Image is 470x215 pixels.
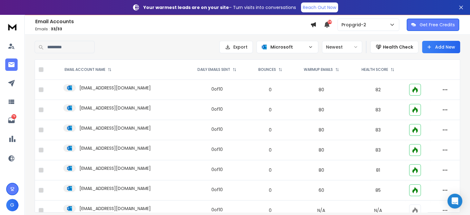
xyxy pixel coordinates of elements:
[322,41,362,53] button: Newest
[252,167,288,173] p: 0
[292,120,350,140] td: 80
[79,185,151,191] p: [EMAIL_ADDRESS][DOMAIN_NAME]
[6,21,19,32] img: logo
[301,2,338,12] a: Reach Out Now
[350,80,405,100] td: 82
[350,120,405,140] td: 83
[292,140,350,160] td: 80
[447,194,462,209] div: Open Intercom Messenger
[252,187,288,193] p: 0
[252,147,288,153] p: 0
[35,27,310,32] p: Emails :
[252,87,288,93] p: 0
[143,4,229,11] strong: Your warmest leads are on your site
[304,67,333,72] p: WARMUP EMAILS
[407,19,459,31] button: Get Free Credits
[11,114,16,119] p: 79
[350,140,405,160] td: 83
[292,180,350,200] td: 60
[211,106,223,112] div: 0 of 10
[79,105,151,111] p: [EMAIL_ADDRESS][DOMAIN_NAME]
[252,107,288,113] p: 0
[211,207,223,213] div: 0 of 10
[252,127,288,133] p: 0
[328,20,332,24] span: 34
[79,85,151,91] p: [EMAIL_ADDRESS][DOMAIN_NAME]
[211,187,223,193] div: 0 of 10
[303,4,336,11] p: Reach Out Now
[197,67,230,72] p: DAILY EMAILS SENT
[79,205,151,212] p: [EMAIL_ADDRESS][DOMAIN_NAME]
[422,41,460,53] button: Add New
[79,145,151,151] p: [EMAIL_ADDRESS][DOMAIN_NAME]
[211,126,223,132] div: 0 of 10
[292,80,350,100] td: 80
[350,100,405,120] td: 83
[362,67,388,72] p: HEALTH SCORE
[6,199,19,211] button: G
[211,86,223,92] div: 0 of 10
[35,18,310,25] h1: Email Accounts
[219,41,253,53] button: Export
[5,114,18,127] a: 79
[258,67,276,72] p: BOUNCES
[252,207,288,213] p: 0
[350,160,405,180] td: 81
[341,22,369,28] p: Propgrid-2
[270,44,306,50] p: Microsoft
[79,125,151,131] p: [EMAIL_ADDRESS][DOMAIN_NAME]
[79,165,151,171] p: [EMAIL_ADDRESS][DOMAIN_NAME]
[51,26,62,32] span: 33 / 33
[370,41,418,53] button: Health Check
[420,22,455,28] p: Get Free Credits
[354,207,402,213] p: N/A
[292,160,350,180] td: 80
[292,100,350,120] td: 80
[211,166,223,173] div: 0 of 10
[383,44,413,50] p: Health Check
[143,4,296,11] p: – Turn visits into conversations
[65,67,112,72] div: EMAIL ACCOUNT NAME
[211,146,223,153] div: 0 of 10
[350,180,405,200] td: 85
